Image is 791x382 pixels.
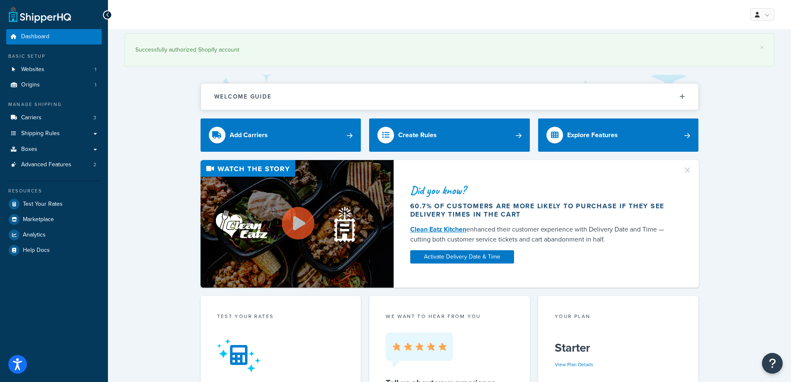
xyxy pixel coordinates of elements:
a: Marketplace [6,212,102,227]
a: Create Rules [369,118,530,152]
a: View Plan Details [555,361,593,368]
div: Did you know? [410,185,673,196]
span: 1 [95,66,96,73]
div: Basic Setup [6,53,102,60]
span: Advanced Features [21,161,71,168]
div: Manage Shipping [6,101,102,108]
span: Marketplace [23,216,54,223]
div: Explore Features [567,129,618,141]
a: Websites1 [6,62,102,77]
a: Shipping Rules [6,126,102,141]
span: Shipping Rules [21,130,60,137]
span: Help Docs [23,247,50,254]
li: Websites [6,62,102,77]
a: Boxes [6,142,102,157]
span: Websites [21,66,44,73]
a: Advanced Features2 [6,157,102,173]
a: Origins1 [6,77,102,93]
div: Add Carriers [230,129,268,141]
li: Origins [6,77,102,93]
a: × [760,44,764,51]
a: Test Your Rates [6,197,102,212]
h2: Welcome Guide [214,94,272,100]
span: 3 [93,114,96,121]
div: Resources [6,187,102,195]
div: Test your rates [217,313,345,322]
span: 2 [93,161,96,168]
a: Carriers3 [6,110,102,126]
a: Add Carriers [201,118,361,152]
span: Boxes [21,146,37,153]
a: Analytics [6,227,102,242]
li: Carriers [6,110,102,126]
button: Welcome Guide [201,84,698,110]
img: Video thumbnail [201,160,394,288]
span: Test Your Rates [23,201,63,208]
div: Create Rules [398,129,437,141]
a: Help Docs [6,243,102,258]
button: Open Resource Center [762,353,783,374]
span: Origins [21,81,40,89]
h5: Starter [555,341,682,355]
span: 1 [95,81,96,89]
div: Your Plan [555,313,682,322]
p: we want to hear from you [386,313,513,320]
span: Carriers [21,114,42,121]
li: Advanced Features [6,157,102,173]
div: Successfully authorized Shopify account [135,44,764,56]
a: Activate Delivery Date & Time [410,250,514,264]
a: Clean Eatz Kitchen [410,224,466,234]
div: 60.7% of customers are more likely to purchase if they see delivery times in the cart [410,202,673,219]
a: Dashboard [6,29,102,44]
a: Explore Features [538,118,699,152]
div: enhanced their customer experience with Delivery Date and Time — cutting both customer service ti... [410,224,673,244]
span: Analytics [23,232,46,239]
span: Dashboard [21,33,49,40]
